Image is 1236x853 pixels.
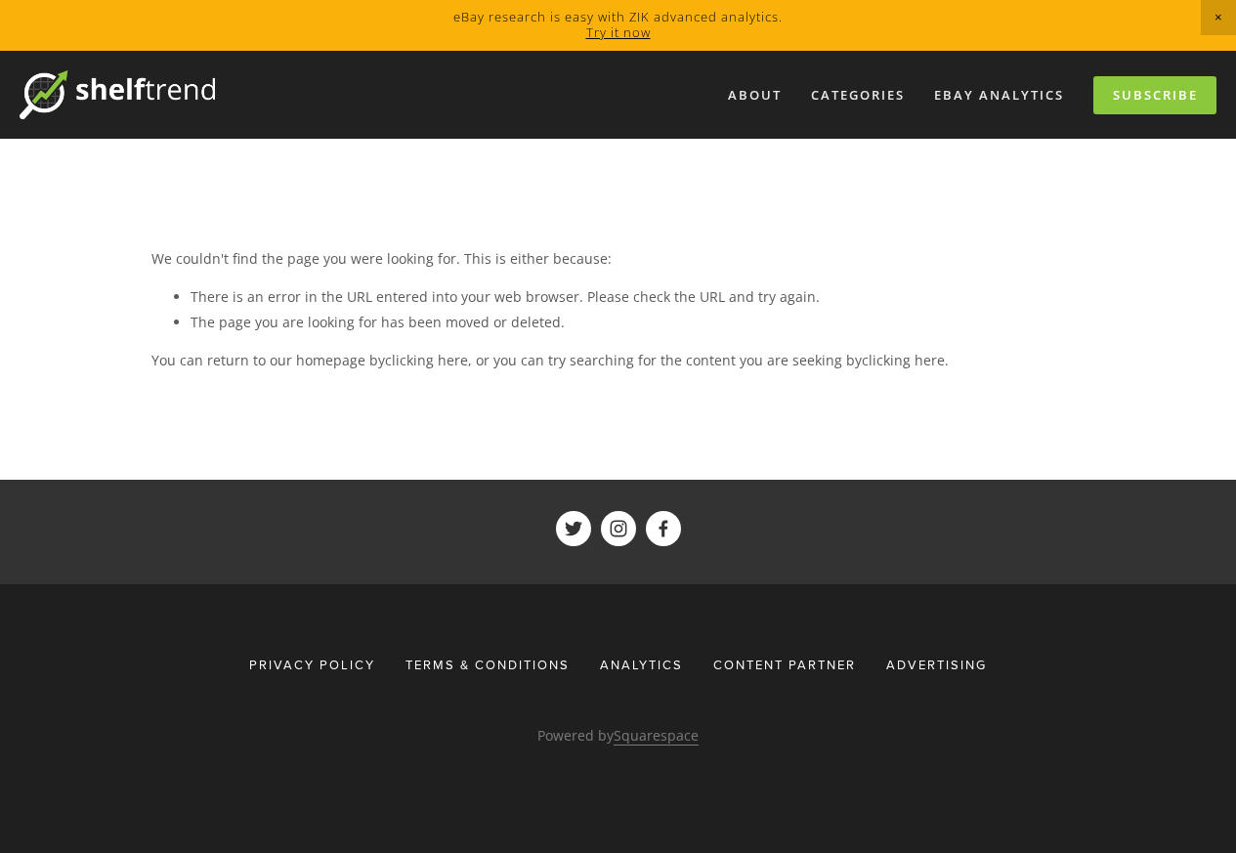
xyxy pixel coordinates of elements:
[646,511,681,546] a: ShelfTrend
[921,79,1077,111] a: eBay Analytics
[601,511,636,546] a: ShelfTrend
[151,348,1086,372] p: You can return to our homepage by , or you can try searching for the content you are seeking by .
[614,726,699,746] a: Squarespace
[874,647,987,682] a: Advertising
[1093,76,1216,114] a: Subscribe
[798,79,917,111] div: Categories
[20,70,215,119] img: ShelfTrend
[249,656,375,673] span: Privacy Policy
[862,351,945,369] a: clicking here
[713,656,856,673] span: Content Partner
[151,246,1086,271] p: We couldn't find the page you were looking for. This is either because:
[886,656,987,673] span: Advertising
[715,79,794,111] a: About
[393,647,582,682] a: Terms & Conditions
[249,647,388,682] a: Privacy Policy
[586,23,651,41] a: Try it now
[701,647,869,682] a: Content Partner
[587,647,696,682] div: Analytics
[191,310,1086,334] li: The page you are looking for has been moved or deleted.
[405,656,570,673] span: Terms & Conditions
[556,511,591,546] a: ShelfTrend
[151,723,1086,747] p: Powered by
[191,284,1086,309] li: There is an error in the URL entered into your web browser. Please check the URL and try again.
[385,351,468,369] a: clicking here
